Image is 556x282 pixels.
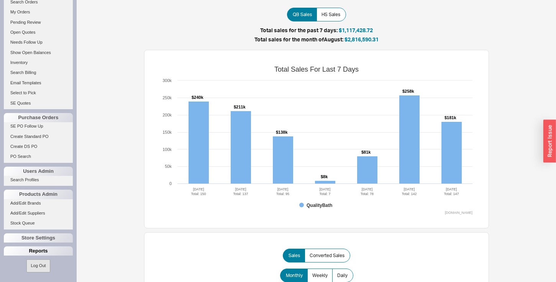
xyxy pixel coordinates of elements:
[4,152,73,161] a: PO Search
[444,192,459,196] tspan: Total: 147
[320,187,330,191] tspan: [DATE]
[339,27,373,33] span: $1,117,428.72
[4,69,73,77] a: Search Billing
[4,113,73,122] div: Purchase Orders
[4,122,73,130] a: SE PO Follow Up
[321,174,328,179] tspan: $8k
[233,192,248,196] tspan: Total: 137
[191,192,206,196] tspan: Total: 150
[321,11,340,18] span: HS Sales
[162,147,172,152] text: 100k
[344,36,379,43] span: $2,816,590.31
[444,115,456,120] tspan: $181k
[4,8,73,16] a: My Orders
[319,192,330,196] tspan: Total: 7
[162,130,172,134] text: 150k
[169,181,172,186] text: 0
[286,272,303,279] span: Monthly
[10,40,43,44] span: Needs Follow Up
[4,209,73,217] a: Add/Edit Suppliers
[402,89,414,93] tspan: $258k
[4,38,73,46] a: Needs Follow Up
[4,49,73,57] a: Show Open Balances
[361,192,374,196] tspan: Total: 78
[4,190,73,199] div: Products Admin
[307,203,332,208] tspan: QualityBath
[4,233,73,243] div: Store Settings
[84,37,548,42] h5: Total sales for the month of August :
[162,95,172,100] text: 250k
[274,66,359,73] tspan: Total Sales For Last 7 Days
[362,187,372,191] tspan: [DATE]
[4,133,73,141] a: Create Standard PO
[193,187,204,191] tspan: [DATE]
[4,246,73,256] div: Reports
[235,187,246,191] tspan: [DATE]
[162,78,172,83] text: 300k
[165,164,172,169] text: 50k
[4,89,73,97] a: Select to Pick
[402,192,417,196] tspan: Total: 142
[162,113,172,117] text: 200k
[4,79,73,87] a: Email Templates
[310,252,344,259] span: Converted Sales
[312,272,328,279] span: Weekly
[234,105,246,109] tspan: $211k
[4,18,73,26] a: Pending Review
[4,59,73,67] a: Inventory
[4,143,73,151] a: Create DS PO
[337,272,348,279] span: Daily
[404,187,415,191] tspan: [DATE]
[289,252,300,259] span: Sales
[276,130,288,134] tspan: $138k
[10,20,41,25] span: Pending Review
[84,28,548,33] h5: Total sales for the past 7 days:
[293,11,312,18] span: QB Sales
[4,176,73,184] a: Search Profiles
[4,99,73,107] a: SE Quotes
[445,211,472,215] text: [DOMAIN_NAME]
[4,219,73,227] a: Stock Queue
[276,192,289,196] tspan: Total: 95
[4,167,73,176] div: Users Admin
[277,187,288,191] tspan: [DATE]
[446,187,457,191] tspan: [DATE]
[361,150,371,154] tspan: $81k
[4,199,73,207] a: Add/Edit Brands
[4,28,73,36] a: Open Quotes
[192,95,203,100] tspan: $240k
[26,259,50,272] button: Log Out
